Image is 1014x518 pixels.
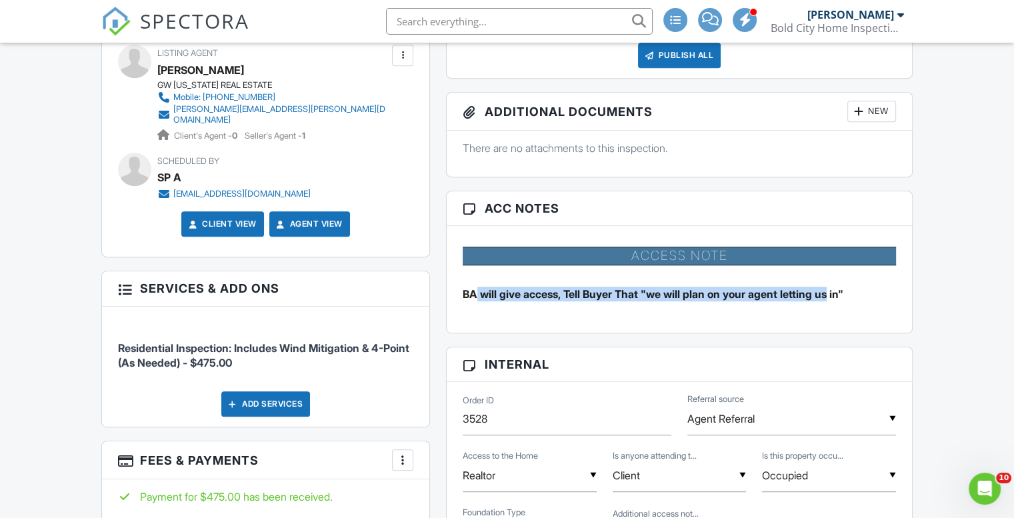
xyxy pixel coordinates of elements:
a: [PERSON_NAME][EMAIL_ADDRESS][PERSON_NAME][DOMAIN_NAME] [157,104,389,125]
label: Is this property occupied or vacant? [762,450,843,462]
div: Bold City Home Inspections [771,21,904,35]
h3: ACC Notes [447,191,912,226]
span: Seller's Agent - [245,131,305,141]
div: [PERSON_NAME] [807,8,894,21]
h3: Services & Add ons [102,271,429,306]
span: BA will give access, Tell Buyer That "we will plan on your agent letting us in" [463,287,843,301]
a: Agent View [274,217,343,231]
li: Service: Residential Inspection: Includes Wind Mitigation & 4-Point (As Needed) [118,317,413,381]
iframe: Intercom live chat [969,473,1001,505]
a: [EMAIL_ADDRESS][DOMAIN_NAME] [157,187,311,201]
strong: 0 [232,131,237,141]
p: There are no attachments to this inspection. [463,141,896,155]
label: Referral source [687,393,744,405]
span: Client's Agent - [174,131,239,141]
div: Publish All [638,43,721,68]
div: Add Services [221,391,310,417]
div: Mobile: [PHONE_NUMBER] [173,92,275,103]
div: SP A [157,167,181,187]
div: [PERSON_NAME] [157,60,244,80]
span: SPECTORA [140,7,249,35]
div: [PERSON_NAME][EMAIL_ADDRESS][PERSON_NAME][DOMAIN_NAME] [173,104,389,125]
label: Access to the Home [463,450,538,462]
input: Search everything... [386,8,653,35]
div: Payment for $475.00 has been received. [118,489,413,504]
a: SPECTORA [101,18,249,46]
img: The Best Home Inspection Software - Spectora [101,7,131,36]
span: 10 [996,473,1011,483]
strong: 1 [302,131,305,141]
h3: Fees & Payments [102,441,429,479]
h3: Additional Documents [447,93,912,131]
div: New [847,101,896,122]
span: Scheduled By [157,156,219,166]
label: Order ID [463,395,494,407]
h4: Access Note [463,247,896,265]
h3: Internal [447,347,912,382]
a: Client View [186,217,257,231]
div: GW [US_STATE] REAL ESTATE [157,80,399,91]
span: Residential Inspection: Includes Wind Mitigation & 4-Point (As Needed) - $475.00 [118,341,409,369]
div: [EMAIL_ADDRESS][DOMAIN_NAME] [173,189,311,199]
a: Mobile: [PHONE_NUMBER] [157,91,389,104]
span: Listing Agent [157,48,218,58]
label: Is anyone attending the inspection? [613,450,697,462]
